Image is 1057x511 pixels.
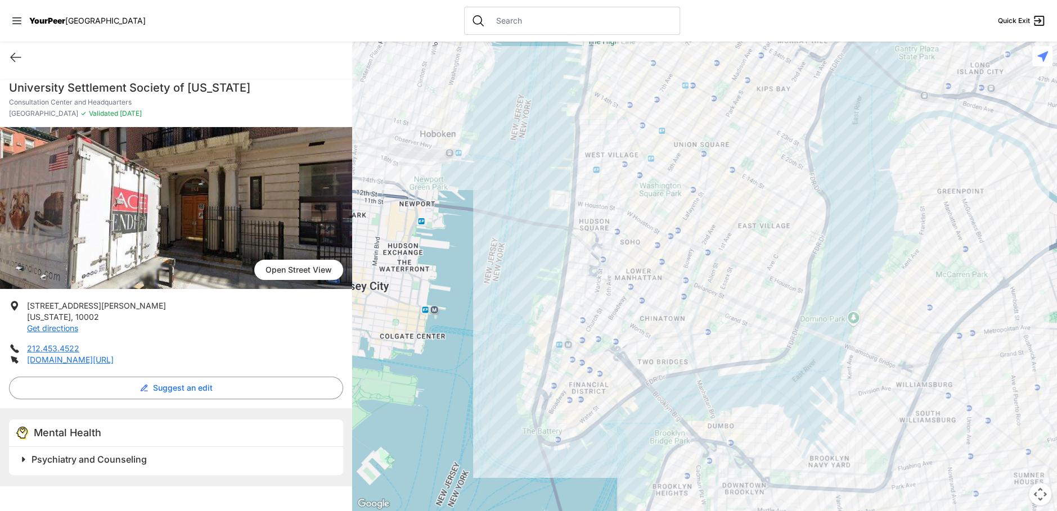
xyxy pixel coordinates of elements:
[75,312,99,322] span: 10002
[153,382,213,394] span: Suggest an edit
[80,109,87,118] span: ✓
[355,496,392,511] a: Open this area in Google Maps (opens a new window)
[27,343,79,353] a: 212.453.4522
[27,301,166,310] span: [STREET_ADDRESS][PERSON_NAME]
[89,109,118,117] span: Validated
[355,496,392,511] img: Google
[254,260,343,280] span: Open Street View
[27,323,78,333] a: Get directions
[34,427,101,438] span: Mental Health
[118,109,142,117] span: [DATE]
[489,15,673,26] input: Search
[65,16,146,25] span: [GEOGRAPHIC_DATA]
[32,454,147,465] span: Psychiatry and Counseling
[29,17,146,24] a: YourPeer[GEOGRAPHIC_DATA]
[9,109,78,118] span: [GEOGRAPHIC_DATA]
[9,377,343,399] button: Suggest an edit
[9,98,343,107] p: Consultation Center and Headquarters
[1029,483,1051,505] button: Map camera controls
[27,355,114,364] a: [DOMAIN_NAME][URL]
[998,16,1030,25] span: Quick Exit
[9,80,343,96] h1: University Settlement Society of [US_STATE]
[71,312,73,322] span: ,
[998,14,1046,28] a: Quick Exit
[29,16,65,25] span: YourPeer
[27,312,71,322] span: [US_STATE]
